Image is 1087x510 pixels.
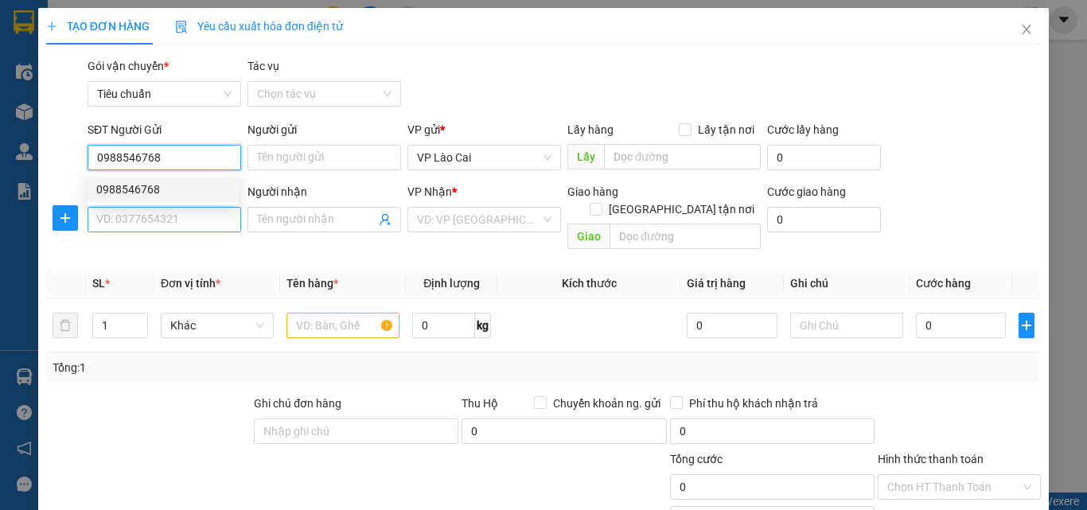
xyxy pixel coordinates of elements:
span: Lấy hàng [567,123,614,136]
span: Tiêu chuẩn [97,82,232,106]
div: Người nhận [247,183,401,200]
div: VP gửi [407,121,561,138]
label: Tác vụ [247,60,279,72]
label: Cước giao hàng [767,185,846,198]
div: Tổng: 1 [53,359,421,376]
span: Chuyển khoản ng. gửi [547,395,667,412]
span: Giao hàng [567,185,618,198]
input: Dọc đường [604,144,761,169]
span: Đơn vị tính [161,277,220,290]
span: Giá trị hàng [687,277,746,290]
span: Phí thu hộ khách nhận trả [683,395,824,412]
label: Cước lấy hàng [767,123,839,136]
span: Kích thước [562,277,617,290]
span: Lấy tận nơi [692,121,761,138]
span: Thu Hộ [462,397,498,410]
span: plus [53,212,77,224]
label: Ghi chú đơn hàng [254,397,341,410]
span: Gói vận chuyển [88,60,169,72]
span: Tổng cước [670,453,723,465]
div: Người gửi [247,121,401,138]
div: SĐT Người Gửi [88,121,241,138]
th: Ghi chú [784,268,910,299]
div: 0988546768 [87,177,239,202]
span: Cước hàng [916,277,971,290]
span: plus [46,21,57,32]
span: plus [1019,319,1034,332]
span: TẠO ĐƠN HÀNG [46,20,150,33]
span: Tên hàng [286,277,338,290]
span: kg [475,313,491,338]
img: icon [175,21,188,33]
input: Ghi Chú [790,313,903,338]
input: Ghi chú đơn hàng [254,419,458,444]
span: Lấy [567,144,604,169]
input: VD: Bàn, Ghế [286,313,399,338]
button: Close [1004,8,1049,53]
label: Hình thức thanh toán [878,453,984,465]
span: Khác [170,313,264,337]
span: [GEOGRAPHIC_DATA] tận nơi [602,200,761,218]
button: plus [1019,313,1034,338]
input: Cước lấy hàng [767,145,881,170]
button: delete [53,313,78,338]
input: 0 [687,313,777,338]
span: Giao [567,224,610,249]
input: Dọc đường [610,224,761,249]
span: VP Nhận [407,185,452,198]
div: 0988546768 [96,181,229,198]
span: user-add [379,213,392,226]
span: SL [92,277,105,290]
span: VP Lào Cai [417,146,551,169]
span: Yêu cầu xuất hóa đơn điện tử [175,20,343,33]
input: Cước giao hàng [767,207,881,232]
span: close [1020,23,1033,36]
span: Định lượng [423,277,480,290]
button: plus [53,205,78,231]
